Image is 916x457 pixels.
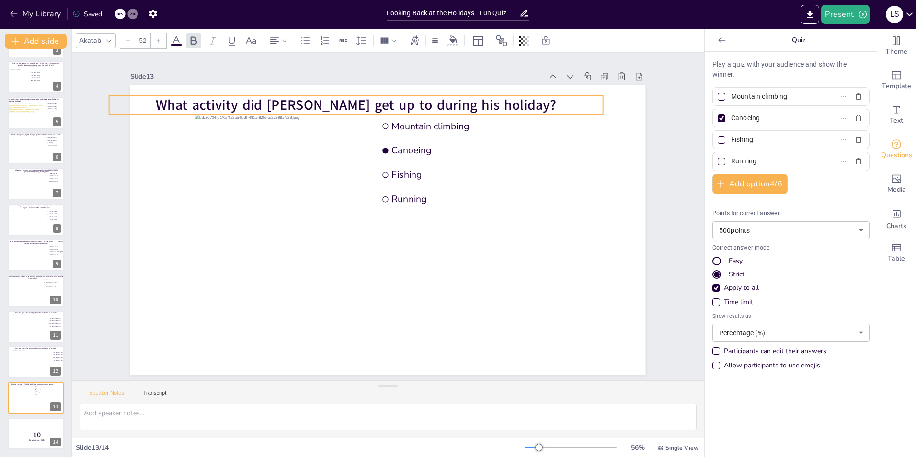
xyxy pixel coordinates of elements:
span: Text [890,115,903,126]
div: Allow participants to use emojis [712,361,820,370]
span: Template [882,81,911,91]
span: [PERSON_NAME] [50,249,76,250]
div: 56 % [626,443,649,452]
span: Mountain climbing [36,386,63,387]
span: [PERSON_NAME] [32,72,58,73]
span: Show results as [712,312,870,320]
div: 6 [53,153,61,161]
span: Spa - [GEOGRAPHIC_DATA] [9,106,27,108]
span: [PERSON_NAME][GEOGRAPHIC_DATA] [9,110,34,112]
div: 3 [53,46,61,55]
div: Easy [712,256,870,266]
div: Strict [729,270,744,279]
div: 8 [53,224,61,233]
div: Add charts and graphs [877,201,916,236]
input: Insert title [387,6,520,20]
span: My ideal holiday is “to workout, relax at the beach, visit a landmark, workout again… Question: W... [10,205,63,209]
span: Media [887,184,906,195]
span: Multiple stops? Sure no problem! Guess who made these stops during their summer holiday? [9,98,59,102]
span: [GEOGRAPHIC_DATA] [50,318,76,319]
span: Can you guess the country where this cathedral is located? [15,312,56,314]
div: 9 [53,260,61,268]
span: Not all holidays involve sipping cocktails at the beach. This time around _______ had to dedicate... [10,240,63,244]
span: [PERSON_NAME]: “I went to an Island in [GEOGRAPHIC_DATA], and to my surprise it was full of________” [9,275,63,279]
span: Can you guess the country where this cathedral is located? [15,347,56,349]
div: Change the overall theme [877,29,916,63]
div: 500 points [712,221,870,239]
span: [PERSON_NAME] [32,80,58,81]
div: Border settings [430,33,440,48]
input: Option 3 [731,133,820,147]
span: [GEOGRAPHIC_DATA] - [GEOGRAPHIC_DATA] [9,108,39,110]
span: Position [496,35,507,46]
span: [PERSON_NAME] [32,77,58,79]
span: [GEOGRAPHIC_DATA] [50,320,76,321]
input: Option 1 [731,90,820,103]
button: L S [886,5,903,24]
div: Percentage (%) [712,324,870,342]
p: Play a quiz with your audience and show the winner. [712,59,870,80]
span: 10 [33,430,41,440]
div: 11 [8,311,64,343]
span: What activity did [PERSON_NAME] get up to during his holiday? [11,383,55,385]
span: [PERSON_NAME] [32,75,58,76]
input: Option 2 [731,111,820,125]
span: [PERSON_NAME] [50,246,76,248]
span: Theme [885,46,907,57]
span: [PERSON_NAME] [50,178,76,180]
div: 13 [8,382,64,414]
span: What activity did [PERSON_NAME] get up to during his holiday? [156,95,556,114]
p: Points for correct answer [712,209,870,218]
button: Speaker Notes [80,390,134,400]
span: Canoeing [392,144,630,156]
div: Saved [72,10,102,19]
div: Apply to all [712,283,870,293]
div: 14 [50,438,61,446]
button: Add slide [5,34,67,49]
div: Allow participants to use emojis [724,361,820,370]
span: Fishing [392,168,630,181]
div: Column Count [378,33,399,48]
span: Palupi Kusuma [50,173,76,174]
div: Get real-time input from your audience [877,132,916,167]
div: Strict [712,270,870,279]
div: Add ready made slides [877,63,916,98]
div: 0be28970-b0/c0a436bf-915c-42fc-9aa4-217574f1bd73.jpegBreath-taking views, right.. Can you guess w... [8,133,64,164]
span: [PERSON_NAME] [49,213,75,215]
div: 2ec1248e-18/df302c04-78cf-41dd-837b-b4f7d6586eba.jpegA fancy witch might have been spotted in [GE... [8,168,64,200]
span: Fishing [36,391,63,393]
div: Akatab [77,34,103,47]
div: Add images, graphics, shapes or video [877,167,916,201]
div: Not all holidays involve sipping cocktails at the beach. This time around _______ had to dedicate... [8,240,64,271]
span: [GEOGRAPHIC_DATA] [50,325,76,327]
span: [PERSON_NAME] [50,254,76,256]
div: 11 [50,331,61,340]
div: Participants can edit their answers [712,346,826,356]
span: [PERSON_NAME] TPJ [PERSON_NAME] [50,251,76,253]
span: [GEOGRAPHIC_DATA] [50,323,76,324]
div: Add text boxes [877,98,916,132]
span: [PERSON_NAME] [49,210,75,212]
span: Mountain climbing [392,120,630,132]
button: My Library [7,6,65,22]
span: [PERSON_NAME] [50,181,76,183]
button: Export to PowerPoint [801,5,819,24]
div: My ideal holiday is “to workout, relax at the beach, visit a landmark, workout again… Question: W... [8,204,64,236]
div: Easy [729,256,743,266]
span: A fancy witch might have been spotted in [GEOGRAPHIC_DATA] ([GEOGRAPHIC_DATA]), but by WHO? [15,169,58,173]
span: Questions [881,150,912,160]
span: [PERSON_NAME] [49,218,75,220]
div: 14 [8,418,64,449]
div: 3ba987f8-3f/95447c3a-485e-4353-a554-d5951ac8e9dc.jpegMultiple stops? Sure no problem! Guess who m... [8,97,64,129]
div: 12 [8,346,64,378]
button: Transcript [134,390,176,400]
div: Layout [470,33,486,48]
span: Charts [886,221,906,231]
div: Slide 13 / 14 [76,443,525,452]
button: Add option4/6 [712,174,788,194]
p: Correct answer mode [712,244,870,252]
div: L S [886,6,903,23]
div: 10 [50,296,61,304]
div: 10 [8,275,64,307]
input: Option 4 [731,154,820,168]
